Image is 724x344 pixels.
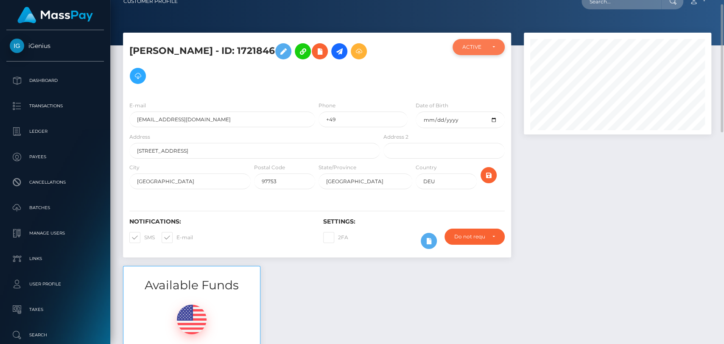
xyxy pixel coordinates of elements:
a: Batches [6,197,104,218]
div: Do not require [454,233,485,240]
p: Dashboard [10,74,101,87]
p: Cancellations [10,176,101,189]
a: Payees [6,146,104,168]
img: MassPay Logo [17,7,93,23]
h3: Available Funds [123,277,260,294]
a: Dashboard [6,70,104,91]
h6: Notifications: [129,218,310,225]
label: City [129,164,140,171]
div: ACTIVE [462,44,485,50]
label: State/Province [319,164,356,171]
p: Links [10,252,101,265]
p: Manage Users [10,227,101,240]
p: Search [10,329,101,341]
label: SMS [129,232,155,243]
a: User Profile [6,274,104,295]
p: User Profile [10,278,101,291]
label: E-mail [162,232,193,243]
a: Initiate Payout [331,43,347,59]
label: Postal Code [254,164,285,171]
a: Taxes [6,299,104,320]
label: E-mail [129,102,146,109]
span: iGenius [6,42,104,50]
a: Links [6,248,104,269]
a: Manage Users [6,223,104,244]
label: Address 2 [383,133,408,141]
p: Payees [10,151,101,163]
img: iGenius [10,39,24,53]
p: Transactions [10,100,101,112]
button: ACTIVE [453,39,504,55]
h6: Settings: [323,218,504,225]
p: Ledger [10,125,101,138]
label: Phone [319,102,335,109]
label: Date of Birth [416,102,448,109]
label: Address [129,133,150,141]
a: Transactions [6,95,104,117]
a: Ledger [6,121,104,142]
h5: [PERSON_NAME] - ID: 1721846 [129,39,375,88]
label: Country [416,164,437,171]
img: USD.png [177,305,207,334]
a: Cancellations [6,172,104,193]
button: Do not require [444,229,504,245]
label: 2FA [323,232,348,243]
p: Taxes [10,303,101,316]
p: Batches [10,201,101,214]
